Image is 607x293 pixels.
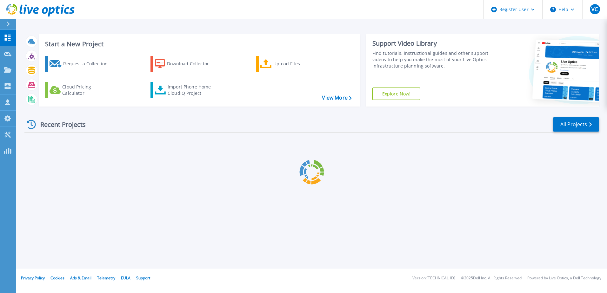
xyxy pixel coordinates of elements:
span: VC [591,7,598,12]
div: Download Collector [167,57,218,70]
div: Upload Files [273,57,324,70]
a: EULA [121,275,130,281]
a: View More [322,95,351,101]
a: Telemetry [97,275,115,281]
div: Cloud Pricing Calculator [62,84,113,96]
li: Version: [TECHNICAL_ID] [412,276,455,280]
div: Import Phone Home CloudIQ Project [168,84,217,96]
a: Cookies [50,275,64,281]
a: Ads & Email [70,275,91,281]
a: Support [136,275,150,281]
a: Request a Collection [45,56,116,72]
div: Support Video Library [372,39,491,48]
h3: Start a New Project [45,41,351,48]
li: © 2025 Dell Inc. All Rights Reserved [461,276,522,280]
a: Upload Files [256,56,327,72]
div: Find tutorials, instructional guides and other support videos to help you make the most of your L... [372,50,491,69]
li: Powered by Live Optics, a Dell Technology [527,276,601,280]
div: Recent Projects [24,117,94,132]
div: Request a Collection [63,57,114,70]
a: Cloud Pricing Calculator [45,82,116,98]
a: Explore Now! [372,88,421,100]
a: Download Collector [150,56,221,72]
a: All Projects [553,117,599,132]
a: Privacy Policy [21,275,45,281]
